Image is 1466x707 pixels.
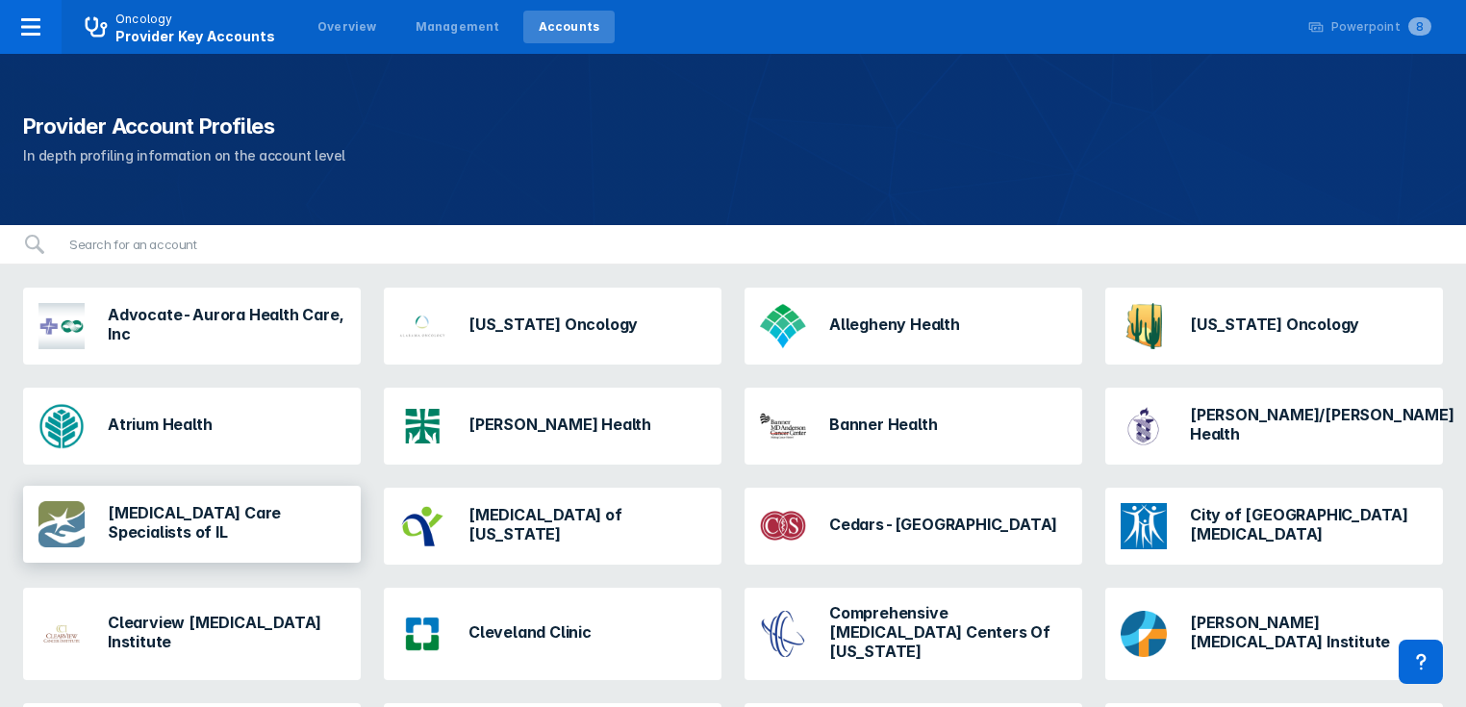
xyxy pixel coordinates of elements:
img: clearview-cancer-institute.png [38,611,85,657]
div: Contact Support [1399,640,1443,684]
img: cedars-sinai-medical-center.png [760,503,806,549]
h3: [PERSON_NAME]/[PERSON_NAME] Health [1190,405,1454,443]
h3: [PERSON_NAME] Health [468,415,651,434]
a: [PERSON_NAME]/[PERSON_NAME] Health [1105,388,1443,465]
div: Management [416,18,500,36]
a: Atrium Health [23,388,361,465]
h3: [MEDICAL_DATA] Care Specialists of IL [108,503,345,542]
img: cleveland-clinic.png [399,611,445,657]
h3: [PERSON_NAME] [MEDICAL_DATA] Institute [1190,613,1428,651]
img: alabama-oncology.png [399,303,445,349]
a: City of [GEOGRAPHIC_DATA][MEDICAL_DATA] [1105,488,1443,565]
a: Accounts [523,11,616,43]
a: Management [400,11,516,43]
img: dana-farber.png [1121,611,1167,657]
input: Search for an account [58,225,1443,264]
span: Provider Key Accounts [115,28,275,44]
a: Cedars-[GEOGRAPHIC_DATA] [745,488,1082,565]
h3: Clearview [MEDICAL_DATA] Institute [108,613,345,651]
img: avera-health.png [399,409,445,443]
img: city-hope.png [1121,503,1167,549]
h3: [US_STATE] Oncology [468,315,638,334]
a: Cleveland Clinic [384,588,721,680]
a: [US_STATE] Oncology [384,288,721,365]
a: Comprehensive [MEDICAL_DATA] Centers Of [US_STATE] [745,588,1082,680]
a: [PERSON_NAME] [MEDICAL_DATA] Institute [1105,588,1443,680]
a: Allegheny Health [745,288,1082,365]
a: [MEDICAL_DATA] of [US_STATE] [384,488,721,565]
h3: Banner Health [829,415,937,434]
a: Clearview [MEDICAL_DATA] Institute [23,588,361,680]
a: [MEDICAL_DATA] Care Specialists of IL [23,488,361,565]
img: advocate-aurora.png [38,303,85,349]
p: Oncology [115,11,173,28]
div: Powerpoint [1331,18,1431,36]
a: Overview [302,11,392,43]
img: allegheny-general-hospital.png [760,303,806,349]
img: beth-israel-deaconess.png [1121,403,1167,449]
h3: City of [GEOGRAPHIC_DATA][MEDICAL_DATA] [1190,505,1428,543]
img: az-oncology-associates.png [1121,303,1167,349]
img: banner-md-anderson.png [760,403,806,449]
a: Banner Health [745,388,1082,465]
h3: Advocate-Aurora Health Care, Inc [108,305,345,343]
h3: [MEDICAL_DATA] of [US_STATE] [468,505,706,543]
img: comprehensive-cancer-centers-of-nevada.png [760,611,806,657]
h3: Atrium Health [108,415,212,434]
h3: Allegheny Health [829,315,960,334]
img: cancer-center-of-ks.png [399,503,445,549]
a: [PERSON_NAME] Health [384,388,721,465]
a: [US_STATE] Oncology [1105,288,1443,365]
p: In depth profiling information on the account level [23,144,1443,167]
h3: Comprehensive [MEDICAL_DATA] Centers Of [US_STATE] [829,603,1067,661]
img: atrium-health.png [38,403,85,449]
span: 8 [1408,17,1431,36]
h3: Cleveland Clinic [468,622,592,642]
h1: Provider Account Profiles [23,112,1443,140]
h3: Cedars-[GEOGRAPHIC_DATA] [829,515,1057,534]
a: Advocate-Aurora Health Care, Inc [23,288,361,365]
img: cancer-care-specialist-il.png [38,501,85,547]
div: Overview [317,18,377,36]
h3: [US_STATE] Oncology [1190,315,1359,334]
div: Accounts [539,18,600,36]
